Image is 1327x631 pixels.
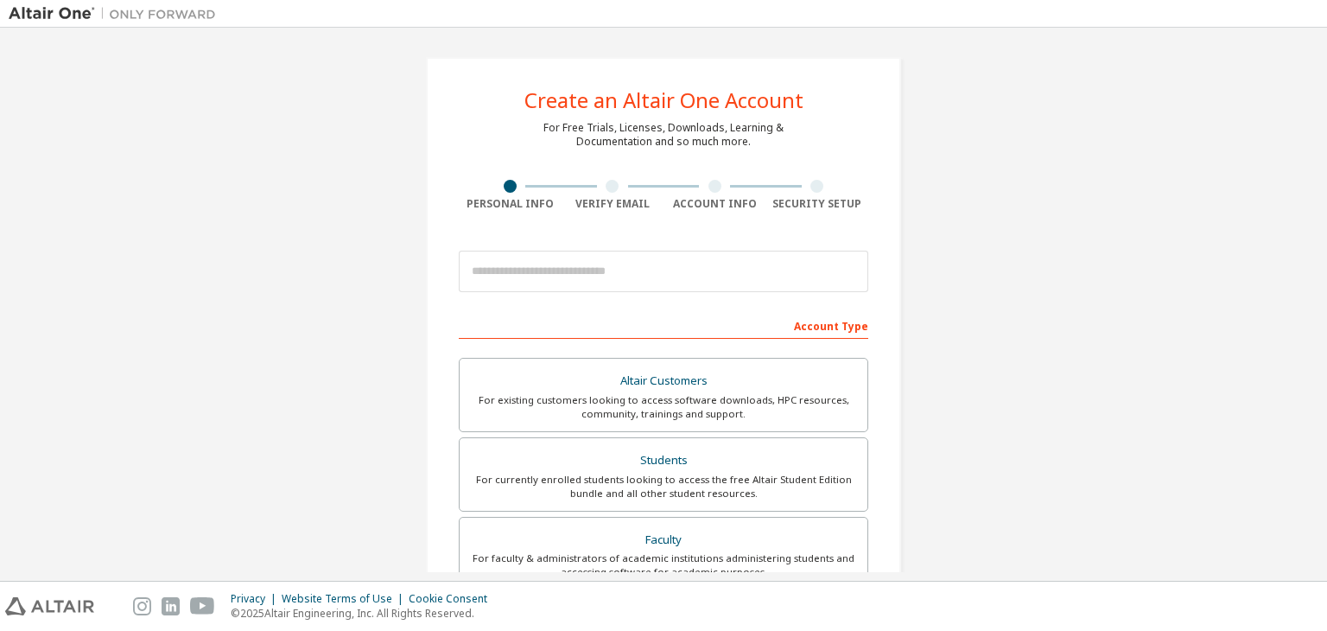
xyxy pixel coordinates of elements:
[470,551,857,579] div: For faculty & administrators of academic institutions administering students and accessing softwa...
[663,197,766,211] div: Account Info
[282,592,409,606] div: Website Terms of Use
[470,393,857,421] div: For existing customers looking to access software downloads, HPC resources, community, trainings ...
[9,5,225,22] img: Altair One
[231,592,282,606] div: Privacy
[409,592,498,606] div: Cookie Consent
[190,597,215,615] img: youtube.svg
[231,606,498,621] p: © 2025 Altair Engineering, Inc. All Rights Reserved.
[562,197,664,211] div: Verify Email
[470,449,857,473] div: Students
[470,369,857,393] div: Altair Customers
[133,597,151,615] img: instagram.svg
[470,473,857,500] div: For currently enrolled students looking to access the free Altair Student Edition bundle and all ...
[459,311,868,339] div: Account Type
[5,597,94,615] img: altair_logo.svg
[543,121,784,149] div: For Free Trials, Licenses, Downloads, Learning & Documentation and so much more.
[162,597,180,615] img: linkedin.svg
[470,528,857,552] div: Faculty
[524,90,803,111] div: Create an Altair One Account
[766,197,869,211] div: Security Setup
[459,197,562,211] div: Personal Info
